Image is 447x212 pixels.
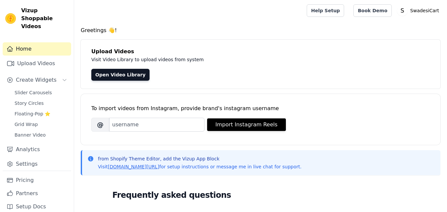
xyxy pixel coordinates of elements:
[3,174,71,187] a: Pricing
[5,13,16,24] img: Vizup
[3,73,71,87] button: Create Widgets
[15,121,38,128] span: Grid Wrap
[15,100,44,106] span: Story Circles
[112,189,409,202] h2: Frequently asked questions
[11,130,71,140] a: Banner Video
[15,132,46,138] span: Banner Video
[3,57,71,70] a: Upload Videos
[108,164,159,169] a: [DOMAIN_NAME][URL]
[400,7,404,14] text: S
[11,120,71,129] a: Grid Wrap
[3,143,71,156] a: Analytics
[91,69,150,81] a: Open Video Library
[91,48,430,56] h4: Upload Videos
[21,7,68,30] span: Vizup Shoppable Videos
[11,109,71,118] a: Floating-Pop ⭐
[91,56,388,64] p: Visit Video Library to upload videos from system
[3,187,71,200] a: Partners
[109,118,204,132] input: username
[11,99,71,108] a: Story Circles
[81,26,440,34] h4: Greetings 👋!
[3,42,71,56] a: Home
[15,110,50,117] span: Floating-Pop ⭐
[91,105,430,112] div: To import videos from Instagram, provide brand's instagram username
[11,88,71,97] a: Slider Carousels
[307,4,344,17] a: Help Setup
[16,76,57,84] span: Create Widgets
[353,4,391,17] a: Book Demo
[98,163,301,170] p: Visit for setup instructions or message me in live chat for support.
[91,118,109,132] span: @
[3,157,71,171] a: Settings
[397,5,442,17] button: S SwadesiCart
[408,5,442,17] p: SwadesiCart
[15,89,52,96] span: Slider Carousels
[207,118,286,131] button: Import Instagram Reels
[98,155,301,162] p: from Shopify Theme Editor, add the Vizup App Block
